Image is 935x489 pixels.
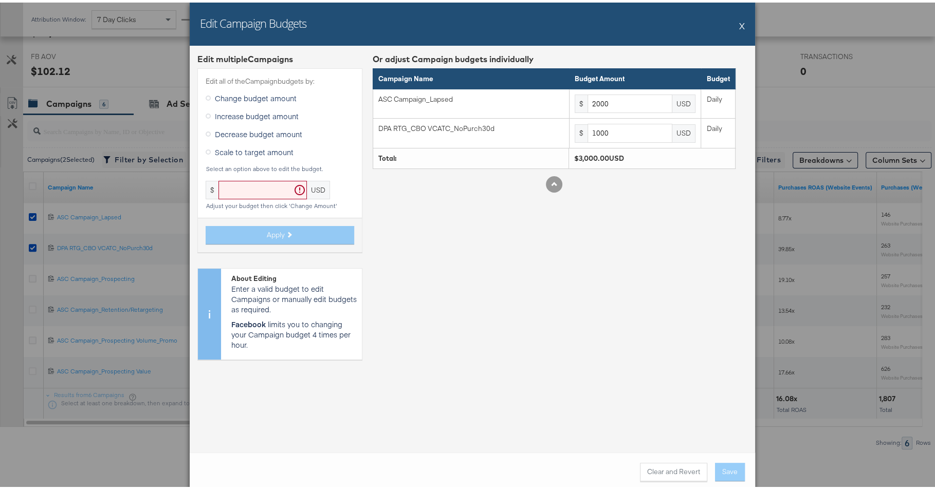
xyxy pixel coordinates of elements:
th: Campaign Name [373,66,569,87]
span: Change budget amount [215,90,297,101]
span: Scale to target amount [215,144,294,155]
div: USD [307,178,330,197]
div: ASC Campaign_Lapsed [378,92,563,102]
div: $ [206,178,218,197]
th: Budget Amount [569,66,701,87]
div: Or adjust Campaign budgets individually [373,51,736,63]
div: USD [672,122,695,140]
strong: Facebook [231,316,266,327]
button: X [739,13,745,33]
div: Select an option above to edit the budget. [206,163,354,170]
p: Enter a valid budget to edit Campaigns or manually edit budgets as required. [231,281,357,312]
div: $ [575,122,588,140]
div: Total: [378,151,563,161]
p: limits you to changing your Campaign budget 4 times per hour. [231,316,357,347]
label: Edit all of the Campaign budgets by: [206,74,354,84]
th: Budget [701,66,735,87]
button: Clear and Revert [640,460,707,479]
div: DPA RTG_CBO VCATC_NoPurch30d [378,121,563,131]
h2: Edit Campaign Budgets [200,13,306,28]
div: $3,000.00USD [574,151,730,161]
span: Decrease budget amount [215,126,302,137]
div: Adjust your budget then click 'Change Amount' [206,200,354,207]
td: Daily [701,86,735,116]
div: $ [575,92,588,110]
div: USD [672,92,695,110]
div: Edit multiple Campaign s [197,51,362,63]
div: About Editing [231,271,357,281]
span: Increase budget amount [215,108,299,119]
td: Daily [701,116,735,146]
